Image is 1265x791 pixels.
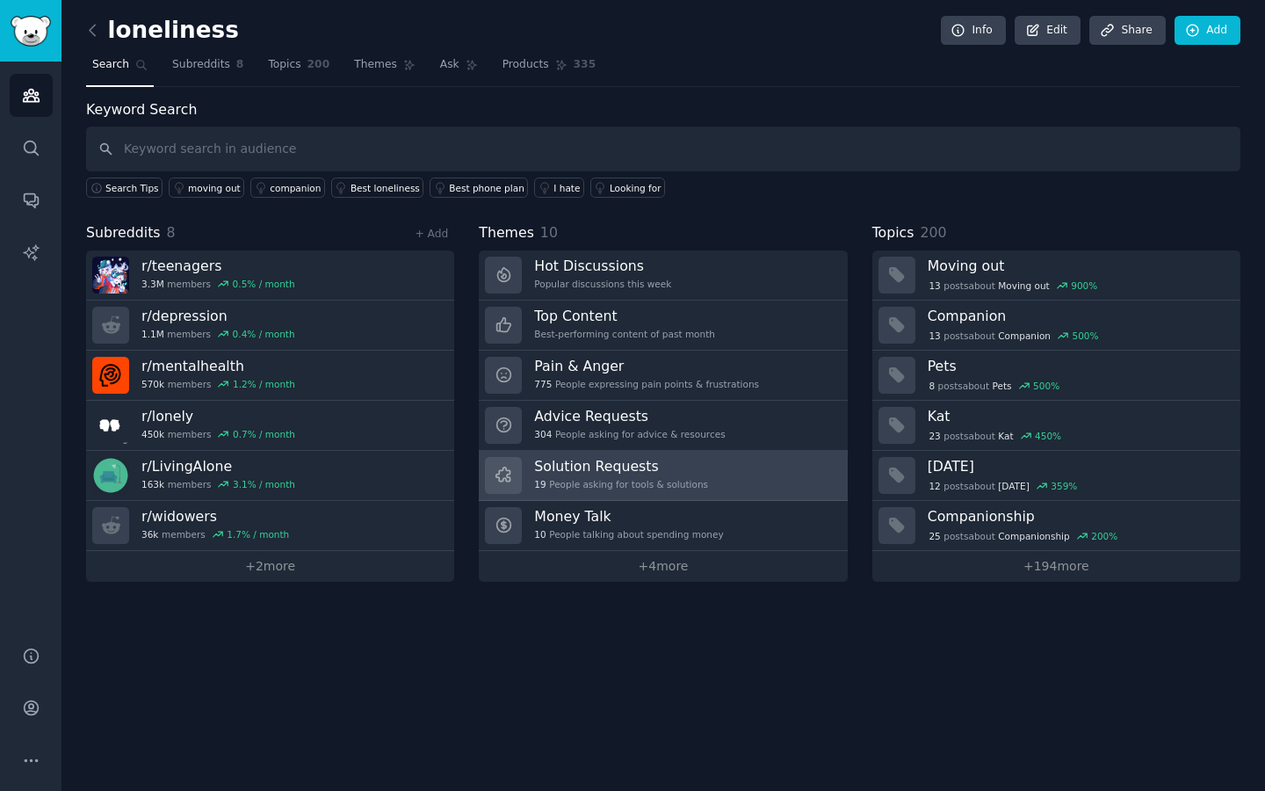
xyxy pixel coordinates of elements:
div: Popular discussions this week [534,278,671,290]
a: +2more [86,551,454,582]
div: People expressing pain points & frustrations [534,378,759,390]
h3: Moving out [928,257,1228,275]
span: Search [92,57,129,73]
div: companion [270,182,321,194]
span: [DATE] [998,480,1030,492]
span: 8 [167,224,176,241]
a: +4more [479,551,847,582]
a: Money Talk10People talking about spending money [479,501,847,551]
h3: Companion [928,307,1228,325]
span: Kat [998,430,1013,442]
div: 0.5 % / month [233,278,295,290]
a: companion [250,178,325,198]
span: Moving out [998,279,1049,292]
div: People talking about spending money [534,528,723,541]
a: +194more [872,551,1240,582]
a: Info [941,16,1006,46]
a: r/depression1.1Mmembers0.4% / month [86,301,454,351]
h3: r/ teenagers [141,257,295,275]
img: GummySearch logo [11,16,51,47]
a: Solution Requests19People asking for tools & solutions [479,451,847,501]
div: 500 % [1033,380,1059,392]
h3: Top Content [534,307,715,325]
span: 13 [929,330,940,342]
h3: Pets [928,357,1228,375]
h3: [DATE] [928,457,1228,475]
img: mentalhealth [92,357,129,394]
h3: r/ LivingAlone [141,457,295,475]
a: r/mentalhealth570kmembers1.2% / month [86,351,454,401]
a: Ask [434,51,484,87]
a: Add [1175,16,1240,46]
a: Companionship25postsaboutCompanionship200% [872,501,1240,551]
span: 10 [534,528,546,541]
h3: r/ depression [141,307,295,325]
div: 3.1 % / month [233,478,295,490]
div: members [141,428,295,440]
a: Advice Requests304People asking for advice & resources [479,401,847,451]
div: Best phone plan [449,182,524,194]
a: moving out [169,178,244,198]
a: Pets8postsaboutPets500% [872,351,1240,401]
div: 900 % [1071,279,1097,292]
input: Keyword search in audience [86,127,1240,171]
div: post s about [928,528,1119,544]
div: Looking for [610,182,661,194]
h3: Hot Discussions [534,257,671,275]
div: 0.7 % / month [233,428,295,440]
a: Kat23postsaboutKat450% [872,401,1240,451]
div: members [141,328,295,340]
div: I hate [553,182,580,194]
a: Top ContentBest-performing content of past month [479,301,847,351]
h3: Kat [928,407,1228,425]
h3: Money Talk [534,507,723,526]
h3: r/ widowers [141,507,289,526]
span: Themes [479,222,534,244]
a: I hate [534,178,584,198]
span: Topics [268,57,300,73]
a: r/teenagers3.3Mmembers0.5% / month [86,250,454,301]
button: Search Tips [86,178,163,198]
div: 500 % [1072,330,1098,342]
a: [DATE]12postsabout[DATE]359% [872,451,1240,501]
span: 450k [141,428,164,440]
a: Moving out13postsaboutMoving out900% [872,250,1240,301]
span: 19 [534,478,546,490]
div: People asking for tools & solutions [534,478,708,490]
a: Subreddits8 [166,51,249,87]
span: Subreddits [172,57,230,73]
a: Edit [1015,16,1081,46]
a: Search [86,51,154,87]
div: post s about [928,378,1061,394]
h3: r/ lonely [141,407,295,425]
span: Themes [354,57,397,73]
span: 200 [307,57,330,73]
h2: loneliness [86,17,239,45]
a: r/lonely450kmembers0.7% / month [86,401,454,451]
div: 359 % [1051,480,1077,492]
a: Topics200 [262,51,336,87]
span: Companion [998,330,1051,342]
div: 1.7 % / month [227,528,289,541]
a: Looking for [590,178,665,198]
span: Products [502,57,549,73]
div: members [141,528,289,541]
a: Themes [348,51,422,87]
div: post s about [928,328,1101,344]
div: members [141,278,295,290]
span: Topics [872,222,914,244]
h3: r/ mentalhealth [141,357,295,375]
span: 304 [534,428,552,440]
span: 1.1M [141,328,164,340]
a: Share [1089,16,1165,46]
div: post s about [928,278,1099,294]
label: Keyword Search [86,101,197,118]
span: 36k [141,528,158,541]
a: Pain & Anger775People expressing pain points & frustrations [479,351,847,401]
div: post s about [928,478,1079,494]
span: 25 [929,530,940,542]
img: lonely [92,407,129,444]
span: 570k [141,378,164,390]
a: Hot DiscussionsPopular discussions this week [479,250,847,301]
img: teenagers [92,257,129,294]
